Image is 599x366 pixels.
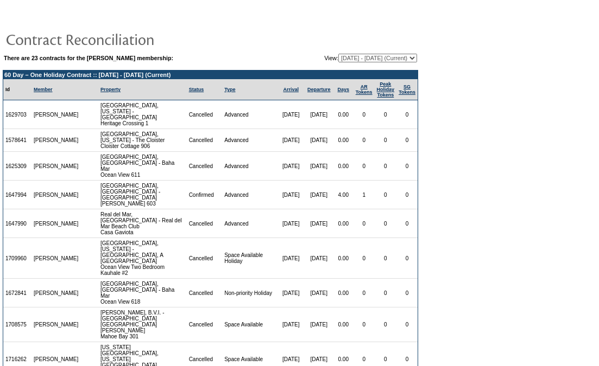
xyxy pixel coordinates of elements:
[283,87,299,92] a: Arrival
[100,87,121,92] a: Property
[31,209,81,238] td: [PERSON_NAME]
[305,279,333,307] td: [DATE]
[31,152,81,181] td: [PERSON_NAME]
[187,100,223,129] td: Cancelled
[375,152,397,181] td: 0
[5,28,223,50] img: pgTtlContractReconciliation.gif
[375,100,397,129] td: 0
[3,181,31,209] td: 1647994
[396,129,418,152] td: 0
[31,129,81,152] td: [PERSON_NAME]
[333,238,354,279] td: 0.00
[354,209,375,238] td: 0
[98,279,187,307] td: [GEOGRAPHIC_DATA], [GEOGRAPHIC_DATA] - Baha Mar Ocean View 618
[31,279,81,307] td: [PERSON_NAME]
[375,238,397,279] td: 0
[34,87,53,92] a: Member
[333,209,354,238] td: 0.00
[187,307,223,342] td: Cancelled
[396,238,418,279] td: 0
[187,279,223,307] td: Cancelled
[31,238,81,279] td: [PERSON_NAME]
[277,279,304,307] td: [DATE]
[98,238,187,279] td: [GEOGRAPHIC_DATA], [US_STATE] - [GEOGRAPHIC_DATA], A [GEOGRAPHIC_DATA] Ocean View Two Bedroom Kau...
[333,152,354,181] td: 0.00
[3,79,31,100] td: Id
[222,279,277,307] td: Non-priority Holiday
[31,181,81,209] td: [PERSON_NAME]
[375,129,397,152] td: 0
[377,81,395,98] a: Peak HolidayTokens
[396,100,418,129] td: 0
[375,181,397,209] td: 0
[333,307,354,342] td: 0.00
[187,181,223,209] td: Confirmed
[31,307,81,342] td: [PERSON_NAME]
[3,307,31,342] td: 1708575
[4,55,173,61] b: There are 23 contracts for the [PERSON_NAME] membership:
[305,129,333,152] td: [DATE]
[277,181,304,209] td: [DATE]
[224,87,235,92] a: Type
[305,238,333,279] td: [DATE]
[277,100,304,129] td: [DATE]
[98,209,187,238] td: Real del Mar, [GEOGRAPHIC_DATA] - Real del Mar Beach Club Casa Gaviota
[222,100,277,129] td: Advanced
[307,87,331,92] a: Departure
[375,307,397,342] td: 0
[305,152,333,181] td: [DATE]
[277,152,304,181] td: [DATE]
[187,209,223,238] td: Cancelled
[354,307,375,342] td: 0
[222,129,277,152] td: Advanced
[305,209,333,238] td: [DATE]
[187,238,223,279] td: Cancelled
[3,209,31,238] td: 1647990
[98,181,187,209] td: [GEOGRAPHIC_DATA], [GEOGRAPHIC_DATA] - [GEOGRAPHIC_DATA] [PERSON_NAME] 603
[187,129,223,152] td: Cancelled
[222,181,277,209] td: Advanced
[333,129,354,152] td: 0.00
[396,152,418,181] td: 0
[375,209,397,238] td: 0
[31,100,81,129] td: [PERSON_NAME]
[396,209,418,238] td: 0
[354,279,375,307] td: 0
[354,100,375,129] td: 0
[277,307,304,342] td: [DATE]
[305,181,333,209] td: [DATE]
[3,152,31,181] td: 1625309
[354,238,375,279] td: 0
[222,238,277,279] td: Space Available Holiday
[98,129,187,152] td: [GEOGRAPHIC_DATA], [US_STATE] - The Cloister Cloister Cottage 906
[396,307,418,342] td: 0
[271,54,417,62] td: View:
[3,129,31,152] td: 1578641
[98,152,187,181] td: [GEOGRAPHIC_DATA], [GEOGRAPHIC_DATA] - Baha Mar Ocean View 611
[354,129,375,152] td: 0
[98,307,187,342] td: [PERSON_NAME], B.V.I. - [GEOGRAPHIC_DATA] [GEOGRAPHIC_DATA][PERSON_NAME] Mahoe Bay 301
[399,84,415,95] a: SGTokens
[356,84,373,95] a: ARTokens
[222,307,277,342] td: Space Available
[3,100,31,129] td: 1629703
[337,87,349,92] a: Days
[98,100,187,129] td: [GEOGRAPHIC_DATA], [US_STATE] - [GEOGRAPHIC_DATA] Heritage Crossing 1
[396,181,418,209] td: 0
[396,279,418,307] td: 0
[333,279,354,307] td: 0.00
[189,87,204,92] a: Status
[354,152,375,181] td: 0
[277,238,304,279] td: [DATE]
[333,181,354,209] td: 4.00
[305,307,333,342] td: [DATE]
[187,152,223,181] td: Cancelled
[354,181,375,209] td: 1
[3,279,31,307] td: 1672841
[375,279,397,307] td: 0
[3,238,31,279] td: 1709960
[277,209,304,238] td: [DATE]
[222,152,277,181] td: Advanced
[277,129,304,152] td: [DATE]
[3,70,418,79] td: 60 Day – One Holiday Contract :: [DATE] - [DATE] (Current)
